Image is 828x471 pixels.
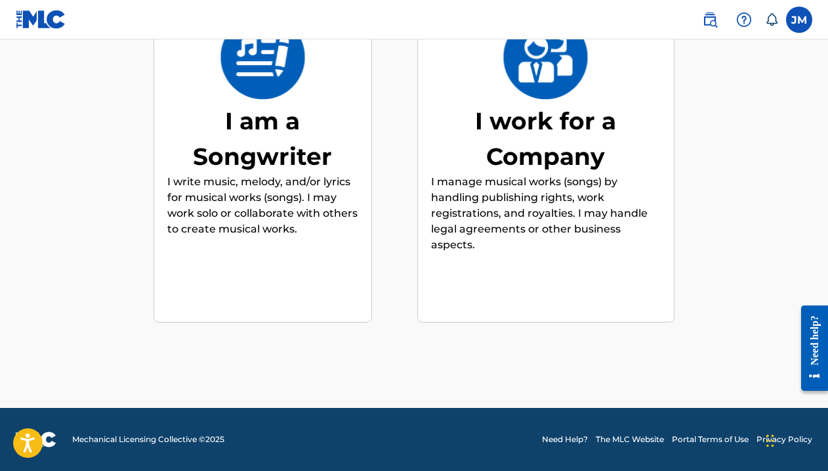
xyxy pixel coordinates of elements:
[431,174,661,253] p: I manage musical works (songs) by handling publishing rights, work registrations, and royalties. ...
[16,432,56,447] img: logo
[756,434,812,445] a: Privacy Policy
[167,103,358,174] div: I am a Songwriter
[72,434,224,445] span: Mechanical Licensing Collective © 2025
[762,408,828,471] iframe: Chat Widget
[672,434,749,445] a: Portal Terms of Use
[736,12,752,28] img: help
[702,12,718,28] img: search
[697,7,723,33] a: Public Search
[503,15,589,99] img: I work for a Company
[765,13,778,26] div: Notifications
[731,7,757,33] div: Help
[542,434,588,445] a: Need Help?
[791,300,828,395] iframe: Resource Center
[766,421,774,460] div: Drag
[16,10,66,29] img: MLC Logo
[167,174,358,237] p: I write music, melody, and/or lyrics for musical works (songs). I may work solo or collaborate wi...
[447,103,644,174] div: I work for a Company
[786,7,812,33] div: User Menu
[220,15,306,99] img: I am a Songwriter
[596,434,664,445] a: The MLC Website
